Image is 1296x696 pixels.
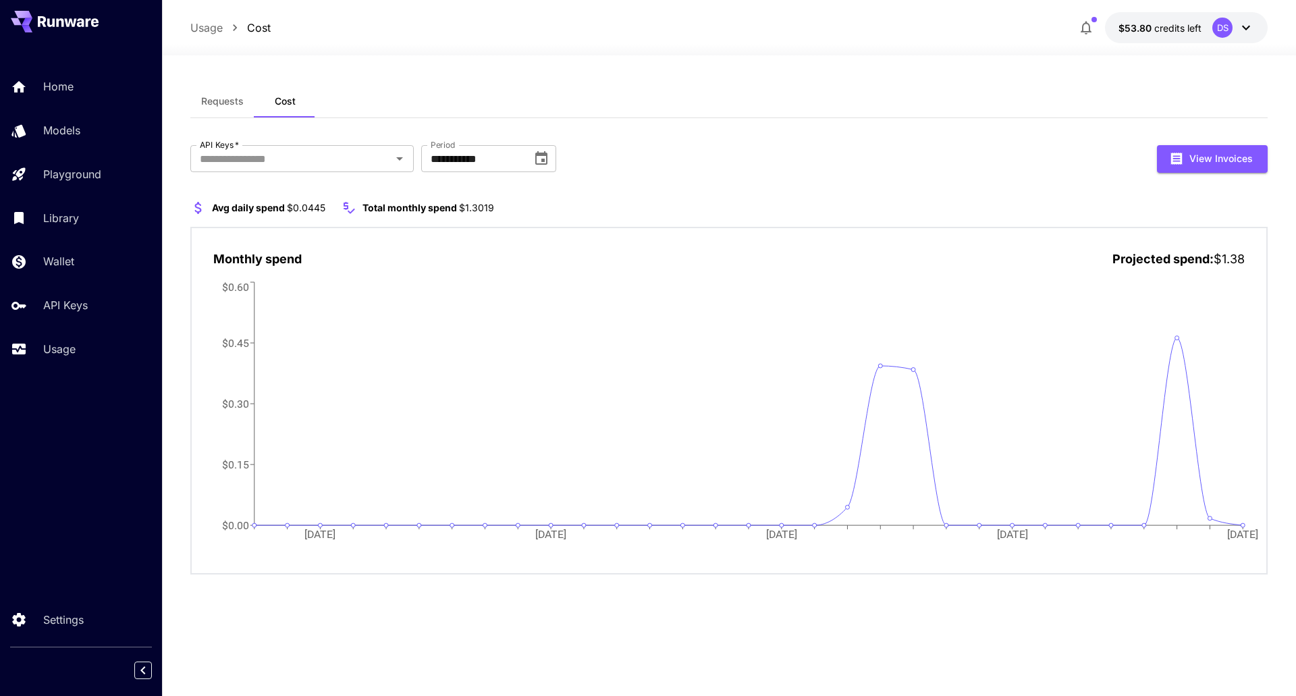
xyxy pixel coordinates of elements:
tspan: [DATE] [998,528,1029,541]
span: Cost [275,95,296,107]
button: $53.80102DS [1105,12,1268,43]
tspan: $0.00 [222,519,249,532]
nav: breadcrumb [190,20,271,36]
p: Monthly spend [213,250,302,268]
p: Usage [43,341,76,357]
div: $53.80102 [1118,21,1201,35]
p: Home [43,78,74,95]
a: Cost [247,20,271,36]
button: Choose date, selected date is Aug 1, 2025 [528,145,555,172]
span: credits left [1154,22,1201,34]
button: View Invoices [1157,145,1268,173]
span: $1.3019 [459,202,494,213]
span: Requests [201,95,244,107]
button: Open [390,149,409,168]
tspan: $0.45 [222,336,249,349]
p: Library [43,210,79,226]
p: Models [43,122,80,138]
p: Wallet [43,253,74,269]
a: View Invoices [1157,151,1268,164]
span: $1.38 [1214,252,1245,266]
tspan: [DATE] [536,528,567,541]
span: Total monthly spend [362,202,457,213]
label: API Keys [200,139,239,151]
tspan: $0.30 [222,397,249,410]
tspan: $0.15 [222,458,249,471]
span: $0.0445 [287,202,325,213]
p: API Keys [43,297,88,313]
a: Usage [190,20,223,36]
p: Settings [43,612,84,628]
tspan: $0.60 [222,280,249,293]
tspan: [DATE] [1228,528,1260,541]
div: DS [1212,18,1233,38]
label: Period [431,139,456,151]
p: Playground [43,166,101,182]
button: Collapse sidebar [134,662,152,679]
tspan: [DATE] [305,528,336,541]
span: Avg daily spend [212,202,285,213]
tspan: [DATE] [767,528,798,541]
span: $53.80 [1118,22,1154,34]
span: Projected spend: [1112,252,1214,266]
div: Collapse sidebar [144,658,162,682]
